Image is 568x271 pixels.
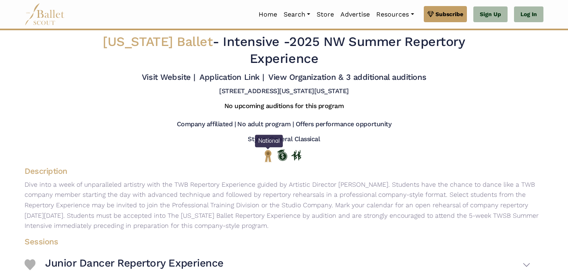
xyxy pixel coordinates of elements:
[277,150,287,161] img: Offers Scholarship
[427,10,434,19] img: gem.svg
[199,72,264,82] a: Application Link |
[373,6,417,23] a: Resources
[142,72,195,82] a: Visit Website |
[280,6,313,23] a: Search
[268,72,426,82] a: View Organization & 3 additional auditions
[424,6,467,22] a: Subscribe
[45,256,224,270] h3: Junior Dancer Repertory Experience
[223,34,289,49] span: Intensive -
[177,120,236,129] h5: Company affiliated |
[237,120,294,129] h5: No adult program |
[296,120,392,129] h5: Offers performance opportunity
[473,6,508,23] a: Sign Up
[248,135,320,144] h5: Styles: General Classical
[18,166,550,176] h4: Description
[435,10,463,19] span: Subscribe
[255,6,280,23] a: Home
[103,34,213,49] span: [US_STATE] Ballet
[514,6,543,23] a: Log In
[263,150,273,162] img: National
[224,102,344,110] h5: No upcoming auditions for this program
[219,87,349,96] h5: [STREET_ADDRESS][US_STATE][US_STATE]
[25,259,35,270] img: Heart
[18,236,537,247] h4: Sessions
[313,6,337,23] a: Store
[337,6,373,23] a: Advertise
[69,33,499,67] h2: - 2025 NW Summer Repertory Experience
[291,150,301,161] img: In Person
[255,135,283,147] div: National
[18,179,550,231] p: Dive into a week of unparalleled artistry with the TWB Repertory Experience guided by Artistic Di...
